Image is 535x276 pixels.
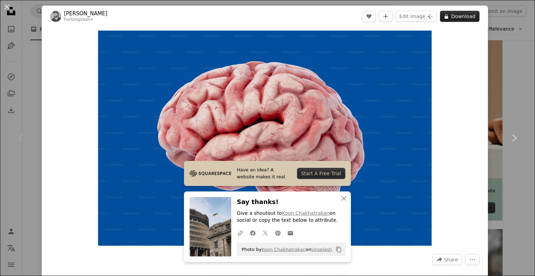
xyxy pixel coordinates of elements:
span: Photo by on [238,244,332,255]
button: Zoom in on this image [98,31,432,246]
button: Add to Collection [379,11,393,22]
a: Share on Facebook [247,226,259,240]
a: Next [493,105,535,171]
a: Share on Pinterest [272,226,284,240]
a: Koon Chakhatrakan [262,247,306,252]
img: Go to Mohamed Nohassi's profile [50,11,61,22]
span: Have an idea? A website makes it real. [237,167,292,180]
img: A picture of a human brain on a blue background [98,31,432,246]
p: Give a shoutout to on social or copy the text below to attribute. [237,210,345,224]
span: Share [444,254,458,265]
h3: Say thanks! [237,197,345,207]
a: Koon Chakhatrakan [282,210,330,216]
a: [PERSON_NAME] [64,10,107,17]
button: Edit image [396,11,437,22]
a: Share over email [284,226,297,240]
button: More Actions [465,254,480,265]
div: Start A Free Trial [297,168,345,179]
button: Share this image [432,254,462,265]
button: Like [362,11,376,22]
a: Unsplash+ [71,17,94,22]
button: Download [440,11,480,22]
div: For [64,17,107,23]
img: file-1705255347840-230a6ab5bca9image [190,168,231,179]
button: Copy to clipboard [333,244,345,255]
a: Unsplash [311,247,332,252]
a: Have an idea? A website makes it real.Start A Free Trial [184,161,351,186]
a: Share on Twitter [259,226,272,240]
